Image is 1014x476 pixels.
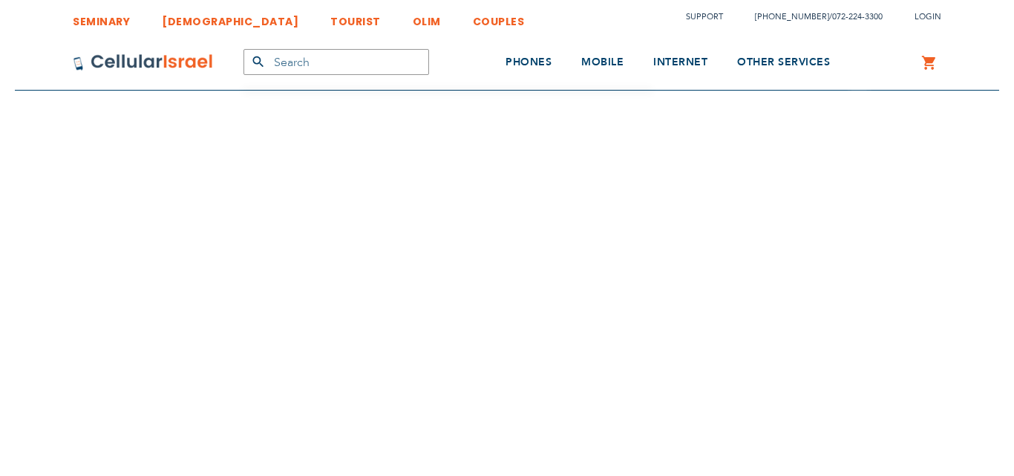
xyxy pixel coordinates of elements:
[243,49,429,75] input: Search
[653,55,707,69] span: INTERNET
[73,4,130,31] a: SEMINARY
[330,4,381,31] a: TOURIST
[581,55,624,69] span: MOBILE
[737,35,830,91] a: OTHER SERVICES
[832,11,883,22] a: 072-224-3300
[686,11,723,22] a: Support
[755,11,829,22] a: [PHONE_NUMBER]
[506,35,552,91] a: PHONES
[740,6,883,27] li: /
[737,55,830,69] span: OTHER SERVICES
[162,4,298,31] a: [DEMOGRAPHIC_DATA]
[653,35,707,91] a: INTERNET
[506,55,552,69] span: PHONES
[413,4,441,31] a: OLIM
[915,11,941,22] span: Login
[473,4,525,31] a: COUPLES
[73,53,214,71] img: Cellular Israel Logo
[581,35,624,91] a: MOBILE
